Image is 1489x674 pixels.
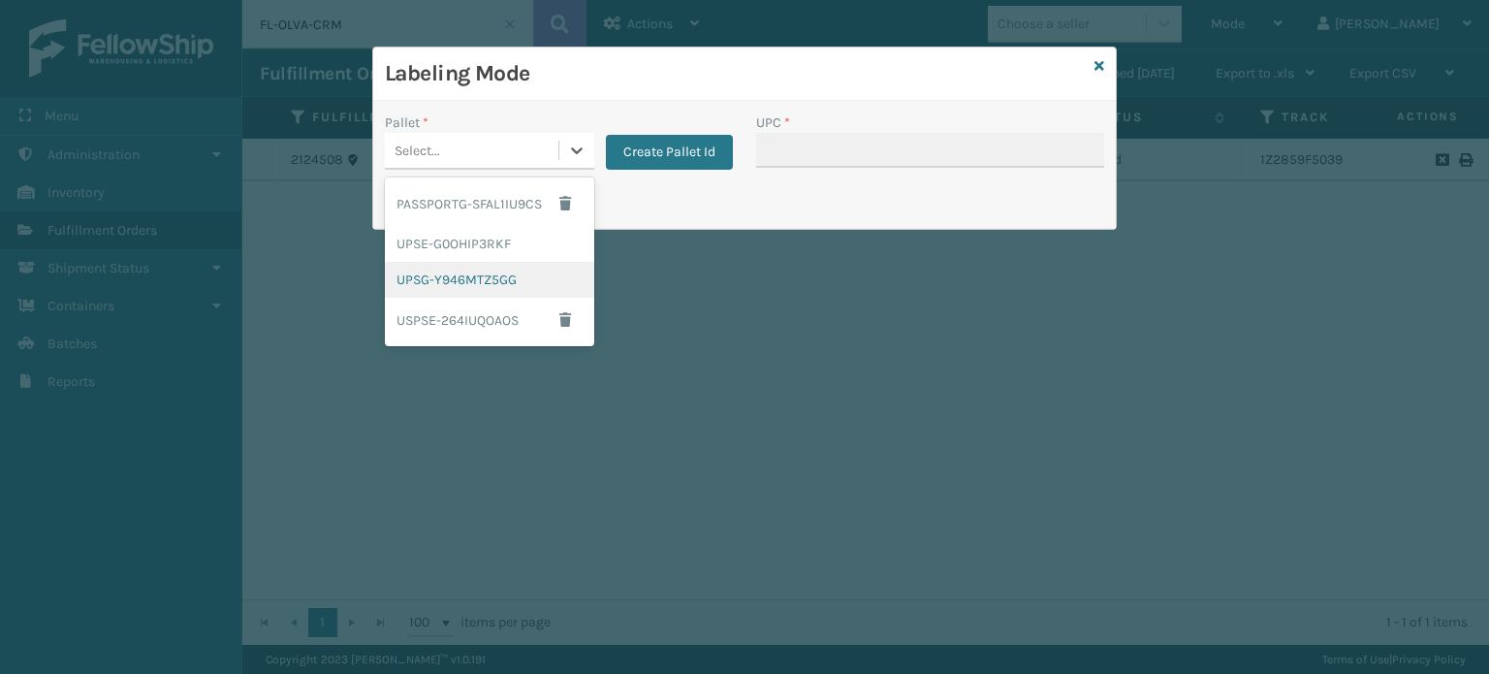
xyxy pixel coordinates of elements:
[385,226,594,262] div: UPSE-G0OHIP3RKF
[606,135,733,170] button: Create Pallet Id
[385,181,594,226] div: PASSPORTG-SFAL1IU9CS
[756,112,790,133] label: UPC
[385,262,594,298] div: UPSG-Y946MTZ5GG
[385,112,428,133] label: Pallet
[385,298,594,342] div: USPSE-264IUQOAOS
[395,141,440,161] div: Select...
[385,59,1087,88] h3: Labeling Mode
